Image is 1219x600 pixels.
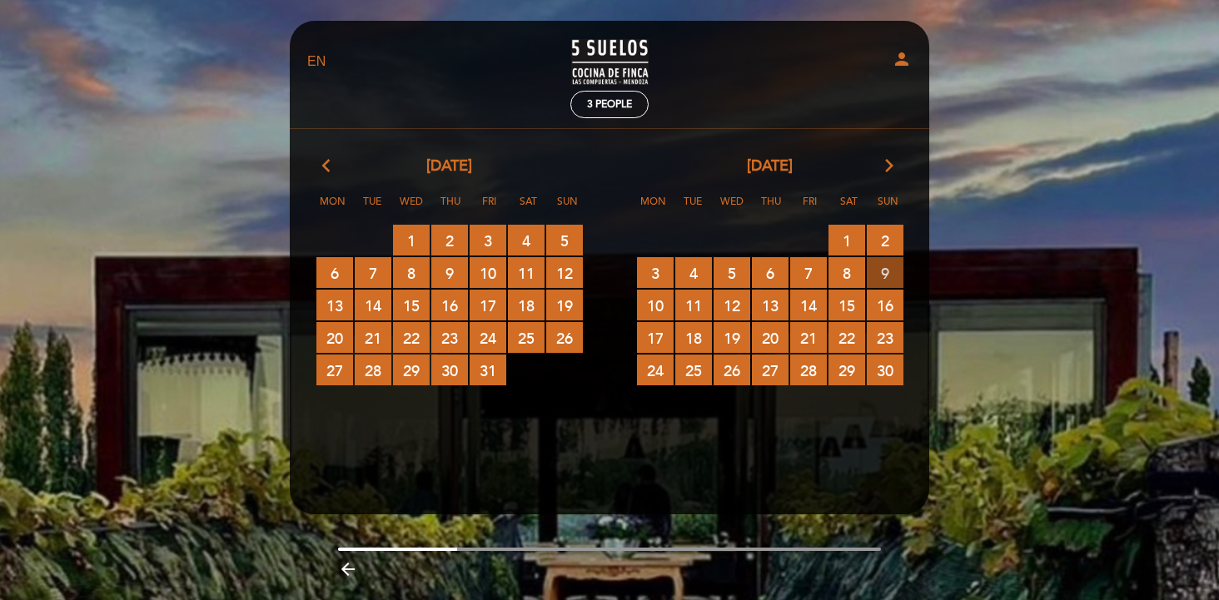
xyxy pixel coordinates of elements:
[790,257,827,288] span: 7
[715,193,749,224] span: Wed
[675,355,712,385] span: 25
[752,322,789,353] span: 20
[355,322,391,353] span: 21
[676,193,709,224] span: Tue
[747,156,793,177] span: [DATE]
[828,257,865,288] span: 8
[512,193,545,224] span: Sat
[426,156,472,177] span: [DATE]
[867,290,903,320] span: 16
[393,257,430,288] span: 8
[637,322,674,353] span: 17
[508,322,545,353] span: 25
[752,257,789,288] span: 6
[316,193,350,224] span: Mon
[754,193,788,224] span: Thu
[470,322,506,353] span: 24
[355,257,391,288] span: 7
[872,193,905,224] span: Sun
[790,290,827,320] span: 14
[393,355,430,385] span: 29
[714,355,750,385] span: 26
[431,355,468,385] span: 30
[790,322,827,353] span: 21
[714,257,750,288] span: 5
[675,257,712,288] span: 4
[675,290,712,320] span: 11
[637,355,674,385] span: 24
[470,355,506,385] span: 31
[551,193,585,224] span: Sun
[505,39,714,85] a: 5 SUELOS – COCINA DE FINCA
[338,559,358,579] i: arrow_backward
[867,355,903,385] span: 30
[794,193,827,224] span: Fri
[882,156,897,177] i: arrow_forward_ios
[355,355,391,385] span: 28
[675,322,712,353] span: 18
[828,225,865,255] span: 1
[637,257,674,288] span: 3
[828,322,865,353] span: 22
[752,290,789,320] span: 13
[546,290,583,320] span: 19
[637,290,674,320] span: 10
[431,257,468,288] span: 9
[316,257,353,288] span: 6
[508,257,545,288] span: 11
[322,156,337,177] i: arrow_back_ios
[431,225,468,255] span: 2
[892,49,912,75] button: person
[833,193,866,224] span: Sat
[393,225,430,255] span: 1
[637,193,670,224] span: Mon
[355,290,391,320] span: 14
[714,290,750,320] span: 12
[546,322,583,353] span: 26
[892,49,912,69] i: person
[587,98,632,111] span: 3 people
[356,193,389,224] span: Tue
[508,225,545,255] span: 4
[546,257,583,288] span: 12
[431,290,468,320] span: 16
[867,225,903,255] span: 2
[470,225,506,255] span: 3
[393,290,430,320] span: 15
[867,257,903,288] span: 9
[470,257,506,288] span: 10
[714,322,750,353] span: 19
[395,193,428,224] span: Wed
[316,322,353,353] span: 20
[316,290,353,320] span: 13
[431,322,468,353] span: 23
[393,322,430,353] span: 22
[434,193,467,224] span: Thu
[316,355,353,385] span: 27
[752,355,789,385] span: 27
[828,355,865,385] span: 29
[790,355,827,385] span: 28
[867,322,903,353] span: 23
[546,225,583,255] span: 5
[473,193,506,224] span: Fri
[828,290,865,320] span: 15
[470,290,506,320] span: 17
[508,290,545,320] span: 18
